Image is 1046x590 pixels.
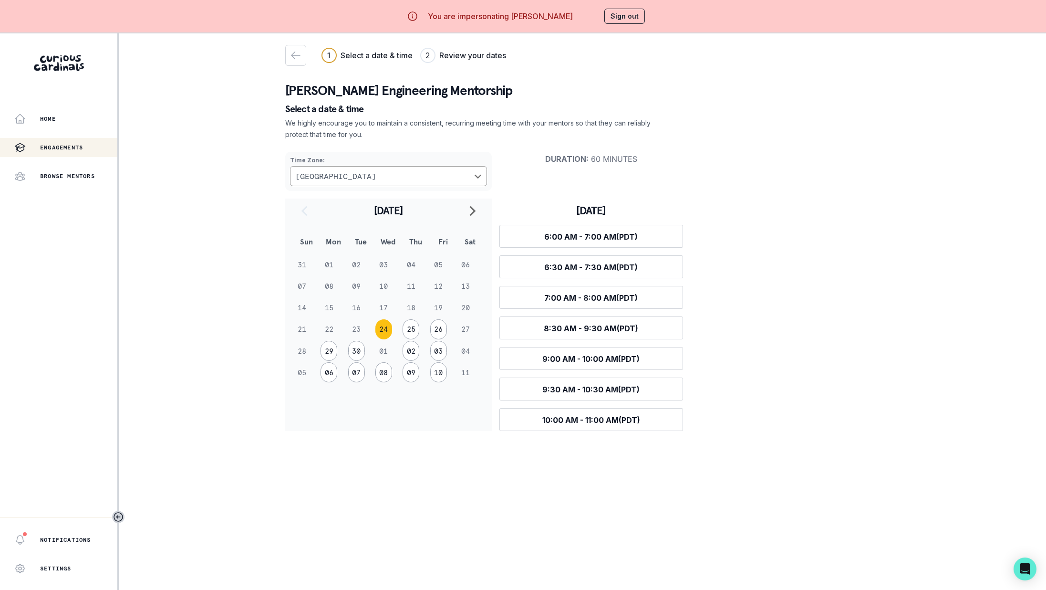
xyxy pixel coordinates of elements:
[499,347,683,370] button: 9:00 AM - 10:00 AM(PDT)
[499,225,683,248] button: 6:00 AM - 7:00 AM(PDT)
[542,385,640,394] span: 9:30 AM - 10:30 AM (PDT)
[290,166,487,186] button: Choose a timezone
[544,293,638,303] span: 7:00 AM - 8:00 AM (PDT)
[375,362,392,382] button: 08
[403,319,419,339] button: 25
[40,115,56,123] p: Home
[402,229,429,254] th: Thu
[403,341,419,361] button: 02
[439,50,506,61] h3: Review your dates
[327,50,331,61] div: 1
[428,11,573,22] p: You are impersonating [PERSON_NAME]
[544,324,638,333] span: 8:30 AM - 9:30 AM (PDT)
[293,229,320,254] th: Sun
[112,511,124,523] button: Toggle sidebar
[430,319,447,339] button: 26
[499,255,683,278] button: 6:30 AM - 7:30 AM(PDT)
[456,229,484,254] th: Sat
[347,229,374,254] th: Tue
[499,378,683,400] button: 9:30 AM - 10:30 AM(PDT)
[34,55,84,71] img: Curious Cardinals Logo
[544,263,638,272] span: 6:30 AM - 7:30 AM (PDT)
[375,319,392,339] button: 24
[40,144,83,151] p: Engagements
[321,48,506,63] div: Progress
[285,81,880,100] p: [PERSON_NAME] Engineering Mentorship
[374,229,402,254] th: Wed
[290,157,325,164] strong: Time Zone :
[321,341,337,361] button: 29
[348,341,365,361] button: 30
[461,199,484,222] button: navigate to next month
[285,117,652,140] p: We highly encourage you to maintain a consistent, recurring meeting time with your mentors so tha...
[499,154,683,164] p: 60 minutes
[542,415,640,425] span: 10:00 AM - 11:00 AM (PDT)
[542,354,640,364] span: 9:00 AM - 10:00 AM (PDT)
[348,362,365,382] button: 07
[316,204,461,217] h2: [DATE]
[321,362,337,382] button: 06
[499,204,683,217] h3: [DATE]
[1014,558,1036,580] div: Open Intercom Messenger
[425,50,430,61] div: 2
[499,316,683,339] button: 8:30 AM - 9:30 AM(PDT)
[499,408,683,431] button: 10:00 AM - 11:00 AM(PDT)
[430,341,447,361] button: 03
[545,154,589,164] strong: Duration :
[341,50,413,61] h3: Select a date & time
[544,232,638,242] span: 6:00 AM - 7:00 AM (PDT)
[499,286,683,309] button: 7:00 AM - 8:00 AM(PDT)
[430,362,447,382] button: 10
[40,565,72,572] p: Settings
[320,229,347,254] th: Mon
[40,536,91,544] p: Notifications
[604,9,645,24] button: Sign out
[403,362,419,382] button: 09
[429,229,456,254] th: Fri
[285,104,880,114] p: Select a date & time
[40,172,95,180] p: Browse Mentors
